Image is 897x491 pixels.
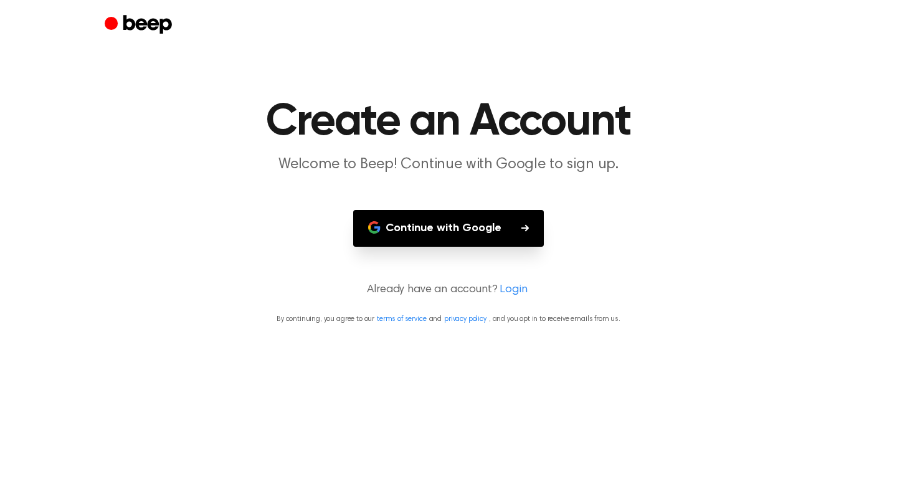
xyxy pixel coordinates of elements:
p: Welcome to Beep! Continue with Google to sign up. [209,155,688,175]
button: Continue with Google [353,210,544,247]
a: terms of service [377,315,426,323]
a: privacy policy [444,315,486,323]
a: Login [500,282,527,298]
p: Already have an account? [15,282,882,298]
p: By continuing, you agree to our and , and you opt in to receive emails from us. [15,313,882,325]
a: Beep [105,13,175,37]
h1: Create an Account [130,100,767,145]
